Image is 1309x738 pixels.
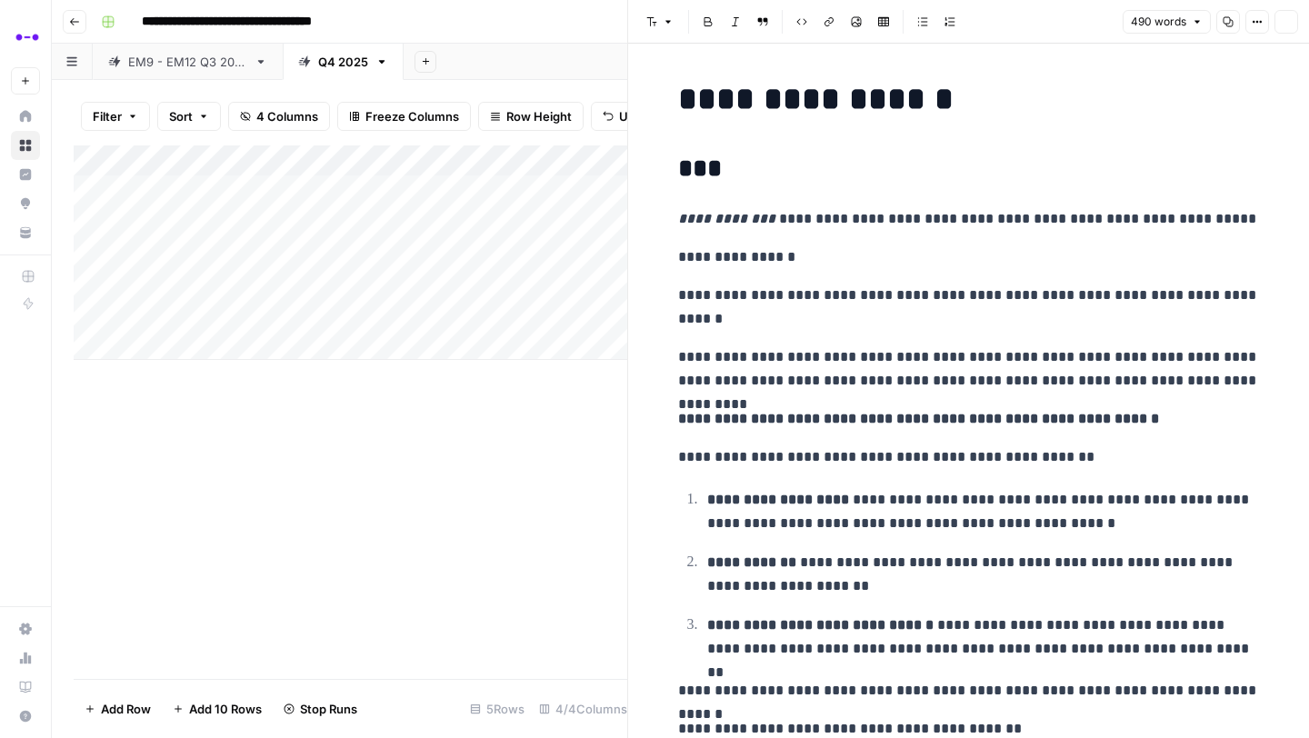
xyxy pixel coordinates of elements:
[11,160,40,189] a: Insights
[11,643,40,673] a: Usage
[11,218,40,247] a: Your Data
[11,189,40,218] a: Opportunities
[11,673,40,702] a: Learning Hub
[11,102,40,131] a: Home
[506,107,572,125] span: Row Height
[81,102,150,131] button: Filter
[93,44,283,80] a: EM9 - EM12 Q3 2025
[1123,10,1211,34] button: 490 words
[463,694,532,723] div: 5 Rows
[365,107,459,125] span: Freeze Columns
[300,700,357,718] span: Stop Runs
[1131,14,1186,30] span: 490 words
[169,107,193,125] span: Sort
[478,102,584,131] button: Row Height
[128,53,247,71] div: EM9 - EM12 Q3 2025
[256,107,318,125] span: 4 Columns
[93,107,122,125] span: Filter
[101,700,151,718] span: Add Row
[11,21,44,54] img: Abacum Logo
[273,694,368,723] button: Stop Runs
[189,700,262,718] span: Add 10 Rows
[318,53,368,71] div: Q4 2025
[591,102,662,131] button: Undo
[11,614,40,643] a: Settings
[11,702,40,731] button: Help + Support
[11,15,40,60] button: Workspace: Abacum
[162,694,273,723] button: Add 10 Rows
[283,44,404,80] a: Q4 2025
[337,102,471,131] button: Freeze Columns
[532,694,635,723] div: 4/4 Columns
[228,102,330,131] button: 4 Columns
[11,131,40,160] a: Browse
[74,694,162,723] button: Add Row
[157,102,221,131] button: Sort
